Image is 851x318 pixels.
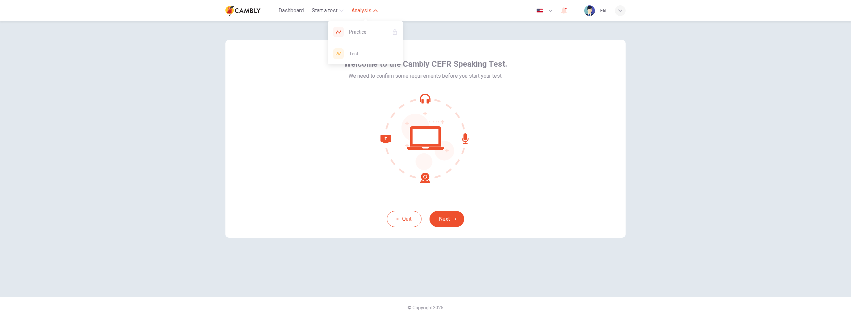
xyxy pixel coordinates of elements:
span: Dashboard [278,7,304,15]
a: Cambly logo [225,4,276,17]
button: Analysis [349,5,380,17]
a: Test [328,43,403,64]
button: Next [430,211,464,227]
button: Start a test [309,5,346,17]
img: en [536,8,544,13]
div: You need a license to access this content [328,21,403,43]
img: Cambly logo [225,4,260,17]
span: © Copyright 2025 [407,305,444,310]
span: Test [349,50,397,58]
div: Elif [600,7,607,15]
span: Analysis [351,7,371,15]
span: We need to confirm some requirements before you start your test. [348,72,503,80]
button: Dashboard [276,5,306,17]
button: Quit [387,211,421,227]
img: Profile picture [584,5,595,16]
span: Welcome to the Cambly CEFR Speaking Test. [344,59,507,69]
span: Start a test [312,7,337,15]
div: Practice [328,21,403,43]
span: Practice [349,28,387,36]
